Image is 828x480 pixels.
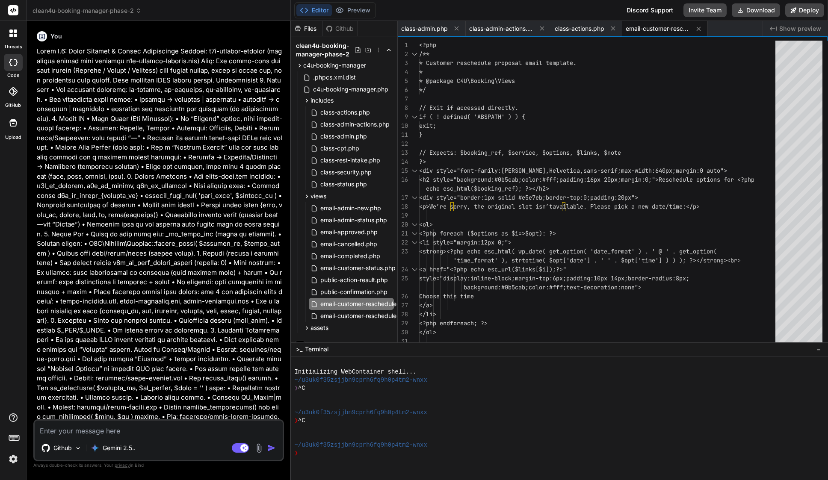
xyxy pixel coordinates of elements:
[303,61,366,70] span: c4u-booking-manager
[732,3,780,17] button: Download
[305,345,328,353] span: Terminal
[115,462,130,468] span: privacy
[398,193,408,202] div: 17
[50,32,62,41] h6: You
[583,176,754,183] span: :16px 20px;margin:0;">Reschedule options for <?php
[294,376,427,384] span: ~/u3uk0f35zsjjbn9cprh6fq9h0p4tm2-wnxx
[291,24,322,33] div: Files
[319,263,396,273] span: email-customer-status.php
[398,229,408,238] div: 21
[398,94,408,103] div: 7
[398,301,408,310] div: 27
[310,324,328,332] span: assets
[553,203,700,210] span: available. Please pick a new date/time:</p>
[319,227,379,237] span: email-approved.php
[555,24,604,33] span: class-actions.php
[419,328,436,336] span: </ol>
[556,247,717,255] span: t_option( 'date_format' ) . ' @ ' . get_option(
[464,283,635,291] span: background:#0b5cab;color:#fff;text-decoration:none
[254,443,264,453] img: attachment
[398,59,408,68] div: 3
[319,311,434,321] span: email-customer-reschedule-confirm.php
[319,179,368,189] span: class-status.php
[815,342,823,356] button: −
[319,215,388,225] span: email-admin-status.php
[419,274,546,282] span: style="display:inline-block;margin-to
[398,292,408,301] div: 26
[33,461,284,469] p: Always double-check its answers. Your in Bind
[398,265,408,274] div: 24
[398,121,408,130] div: 10
[319,167,373,177] span: class-security.php
[312,72,357,82] span: .phpcs.xml.dist
[419,221,433,228] span: <ol>
[635,283,642,291] span: ">
[398,238,408,247] div: 22
[419,176,583,183] span: <h2 style="background:#0b5cab;color:#fff;padding
[590,149,621,156] span: ks, $note
[409,112,420,121] div: Click to collapse the range.
[332,4,374,16] button: Preview
[7,72,19,79] label: code
[419,230,556,237] span: <?php foreach ($options as $i=>$opt): ?>
[419,167,618,174] span: <div style="font-family:[PERSON_NAME],Helvetica,sans-serif
[419,113,525,121] span: if ( ! defined( 'ABSPATH' ) ) {
[453,256,624,264] span: 'time_format' ), strtotime( $opt['date'] . ' ' . $
[4,43,22,50] label: threads
[398,175,408,184] div: 16
[322,24,358,33] div: Github
[419,59,577,67] span: * Customer reschedule proposal email template.
[785,3,824,17] button: Deploy
[319,155,381,165] span: class-rest-intake.php
[409,265,420,274] div: Click to collapse the range.
[319,107,371,118] span: class-actions.php
[419,292,474,300] span: Choose this time
[419,122,436,130] span: exit;
[398,274,408,283] div: 25
[6,452,21,466] img: settings
[583,194,638,201] span: 0;padding:20px">
[419,247,556,255] span: <strong><?php echo esc_html( wp_date( ge
[398,310,408,319] div: 28
[398,157,408,166] div: 14
[319,299,437,309] span: email-customer-reschedule-proposal.php
[294,368,416,376] span: Initializing WebContainer shell...
[319,131,368,141] span: class-admin.php
[546,274,689,282] span: p:6px;padding:10px 14px;border-radius:8px;
[409,50,420,59] div: Click to collapse the range.
[419,158,426,165] span: ?>
[419,194,583,201] span: <div style="border:1px solid #e5e7eb;border-top:
[398,50,408,59] div: 2
[621,3,678,17] div: Discord Support
[398,148,408,157] div: 13
[398,319,408,328] div: 29
[310,192,326,200] span: views
[398,202,408,211] div: 18
[409,229,420,238] div: Click to collapse the range.
[398,328,408,337] div: 30
[319,287,388,297] span: public-confirmation.php
[319,203,382,213] span: email-admin-new.php
[618,167,727,174] span: ;max-width:640px;margin:0 auto">
[398,130,408,139] div: 11
[294,449,298,457] span: ❯
[398,139,408,148] div: 12
[53,444,72,452] p: Github
[409,193,420,202] div: Click to collapse the range.
[294,384,298,392] span: ❯
[319,251,381,261] span: email-completed.php
[296,41,355,59] span: clean4u-booking-manager-phase-2
[103,444,136,452] p: Gemini 2.5..
[398,85,408,94] div: 6
[626,24,690,33] span: email-customer-reschedule-proposal.php
[319,275,389,285] span: public-action-result.php
[779,24,821,33] span: Show preview
[5,134,21,141] label: Upload
[398,77,408,85] div: 5
[409,220,420,229] div: Click to collapse the range.
[310,96,334,105] span: includes
[398,103,408,112] div: 8
[74,445,82,452] img: Pick Models
[419,301,433,309] span: </a>
[683,3,727,17] button: Invite Team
